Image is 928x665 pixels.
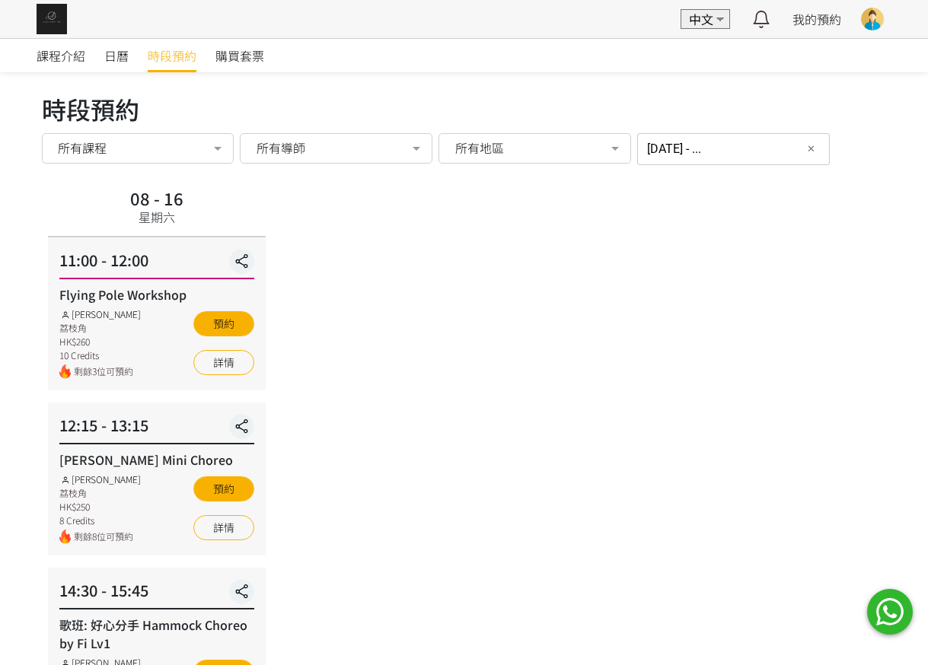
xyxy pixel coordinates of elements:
[215,39,264,72] a: 購買套票
[37,39,85,72] a: 課程介紹
[59,285,254,304] div: Flying Pole Workshop
[193,311,254,336] button: 預約
[59,307,142,321] div: [PERSON_NAME]
[455,140,504,155] span: 所有地區
[59,579,254,609] div: 14:30 - 15:45
[215,46,264,65] span: 購買套票
[59,450,254,469] div: [PERSON_NAME] Mini Choreo
[59,616,254,652] div: 歌班: 好心分手 Hammock Choreo by Fi Lv1
[802,140,821,158] button: ✕
[59,500,142,514] div: HK$250
[59,486,142,500] div: 荔枝角
[59,530,71,544] img: fire.png
[807,142,815,157] span: ✕
[193,476,254,501] button: 預約
[59,414,254,444] div: 12:15 - 13:15
[257,140,305,155] span: 所有導師
[104,46,129,65] span: 日曆
[59,249,254,279] div: 11:00 - 12:00
[42,91,887,127] div: 時段預約
[193,350,254,375] a: 詳情
[59,335,142,348] div: HK$260
[637,133,830,165] input: 篩選日期
[59,321,142,335] div: 荔枝角
[58,140,107,155] span: 所有課程
[37,46,85,65] span: 課程介紹
[148,39,196,72] a: 時段預約
[193,515,254,540] a: 詳情
[148,46,196,65] span: 時段預約
[59,473,142,486] div: [PERSON_NAME]
[59,348,142,362] div: 10 Credits
[130,189,183,206] div: 08 - 16
[104,39,129,72] a: 日曆
[74,530,142,544] span: 剩餘8位可預約
[139,208,175,226] div: 星期六
[792,10,841,28] a: 我的預約
[59,364,71,379] img: fire.png
[74,364,142,379] span: 剩餘3位可預約
[37,4,67,34] img: img_61c0148bb0266
[59,514,142,527] div: 8 Credits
